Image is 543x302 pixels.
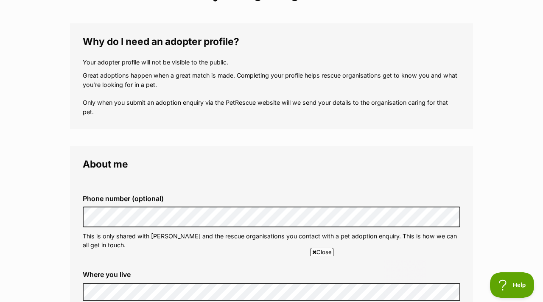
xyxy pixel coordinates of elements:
legend: Why do I need an adopter profile? [83,36,460,47]
p: Great adoptions happen when a great match is made. Completing your profile helps rescue organisat... [83,71,460,116]
legend: About me [83,159,460,170]
iframe: Help Scout Beacon - Open [490,272,535,298]
label: Phone number (optional) [83,195,460,202]
fieldset: Why do I need an adopter profile? [70,23,473,129]
p: This is only shared with [PERSON_NAME] and the rescue organisations you contact with a pet adopti... [83,232,460,250]
span: Close [311,248,333,256]
iframe: Advertisement [117,260,426,298]
p: Your adopter profile will not be visible to the public. [83,58,460,67]
label: Where you live [83,271,460,278]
